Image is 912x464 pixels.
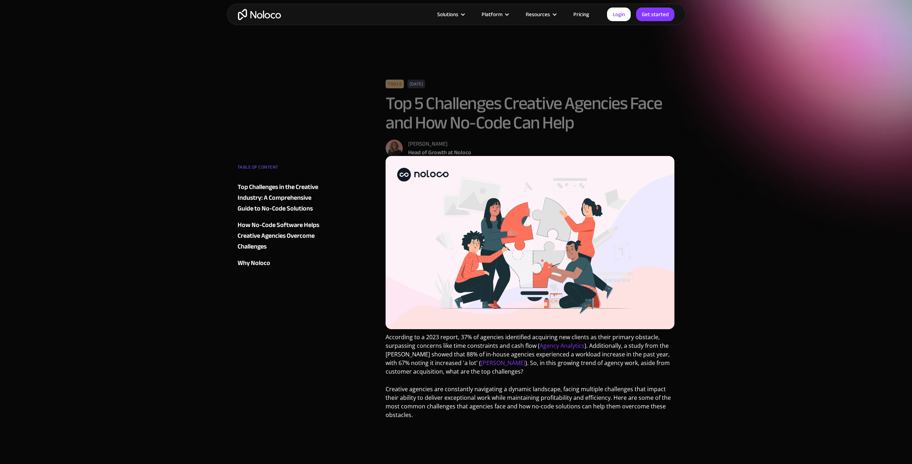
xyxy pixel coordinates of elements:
a: Pricing [564,10,598,19]
a: Top Challenges in the Creative Industry: A Comprehensive Guide to No-Code Solutions [238,182,324,214]
div: [DATE] [407,80,425,88]
div: Resources [517,10,564,19]
div: TABLE OF CONTENT [238,162,324,176]
a: Agency Analytics [540,342,584,350]
div: Solutions [437,10,458,19]
div: Solutions [428,10,473,19]
a: home [238,9,281,20]
a: How No-Code Software Helps Creative Agencies Overcome Challenges [238,220,324,252]
p: ‍ [386,428,675,442]
a: [PERSON_NAME] [481,359,525,367]
a: Why Noloco [238,258,324,269]
div: Platform [482,10,502,19]
div: [PERSON_NAME] [408,139,471,148]
div: Why Noloco [238,258,270,269]
p: According to a 2023 report, 37% of agencies identified acquiring new clients as their primary obs... [386,333,675,381]
a: Login [607,8,631,21]
a: Get started [636,8,674,21]
p: Creative agencies are constantly navigating a dynamic landscape, facing multiple challenges that ... [386,385,675,425]
div: Head of Growth at Noloco [408,148,471,157]
div: Resources [526,10,550,19]
div: Tools [386,80,404,88]
h1: Top 5 Challenges Creative Agencies Face and How No-Code Can Help [386,94,675,132]
div: Platform [473,10,517,19]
